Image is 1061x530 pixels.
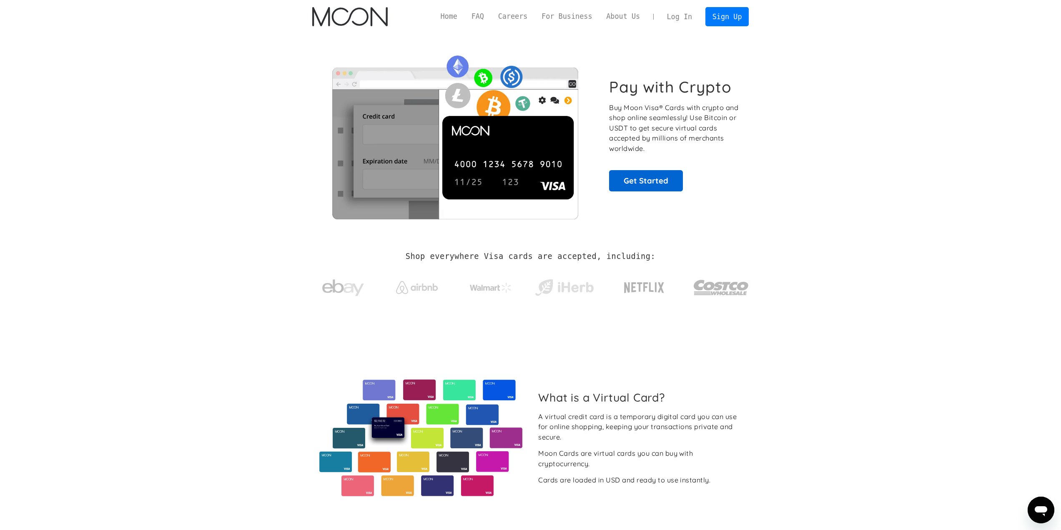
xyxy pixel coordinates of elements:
img: Walmart [470,283,512,293]
a: Careers [491,11,534,22]
img: Costco [693,272,749,303]
img: Netflix [623,277,665,298]
a: For Business [534,11,599,22]
img: Moon Cards let you spend your crypto anywhere Visa is accepted. [312,50,598,219]
a: Get Started [609,170,683,191]
a: Walmart [459,274,522,297]
img: Airbnb [396,281,438,294]
a: Log In [660,8,699,26]
a: Netflix [607,269,682,302]
img: ebay [322,275,364,301]
img: Virtual cards from Moon [318,379,524,496]
div: Moon Cards are virtual cards you can buy with cryptocurrency. [538,448,742,469]
img: iHerb [533,277,595,299]
a: Costco [693,264,749,307]
a: Airbnb [386,273,448,298]
a: About Us [599,11,647,22]
h2: Shop everywhere Visa cards are accepted, including: [406,252,655,261]
a: ebay [312,266,374,305]
a: Home [434,11,464,22]
a: FAQ [464,11,491,22]
a: home [312,7,388,26]
iframe: Botón para iniciar la ventana de mensajería [1028,497,1054,523]
h2: What is a Virtual Card? [538,391,742,404]
img: Moon Logo [312,7,388,26]
p: Buy Moon Visa® Cards with crypto and shop online seamlessly! Use Bitcoin or USDT to get secure vi... [609,103,740,154]
div: A virtual credit card is a temporary digital card you can use for online shopping, keeping your t... [538,412,742,442]
a: Sign Up [705,7,749,26]
h1: Pay with Crypto [609,78,732,96]
div: Cards are loaded in USD and ready to use instantly. [538,475,710,485]
a: iHerb [533,269,595,303]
